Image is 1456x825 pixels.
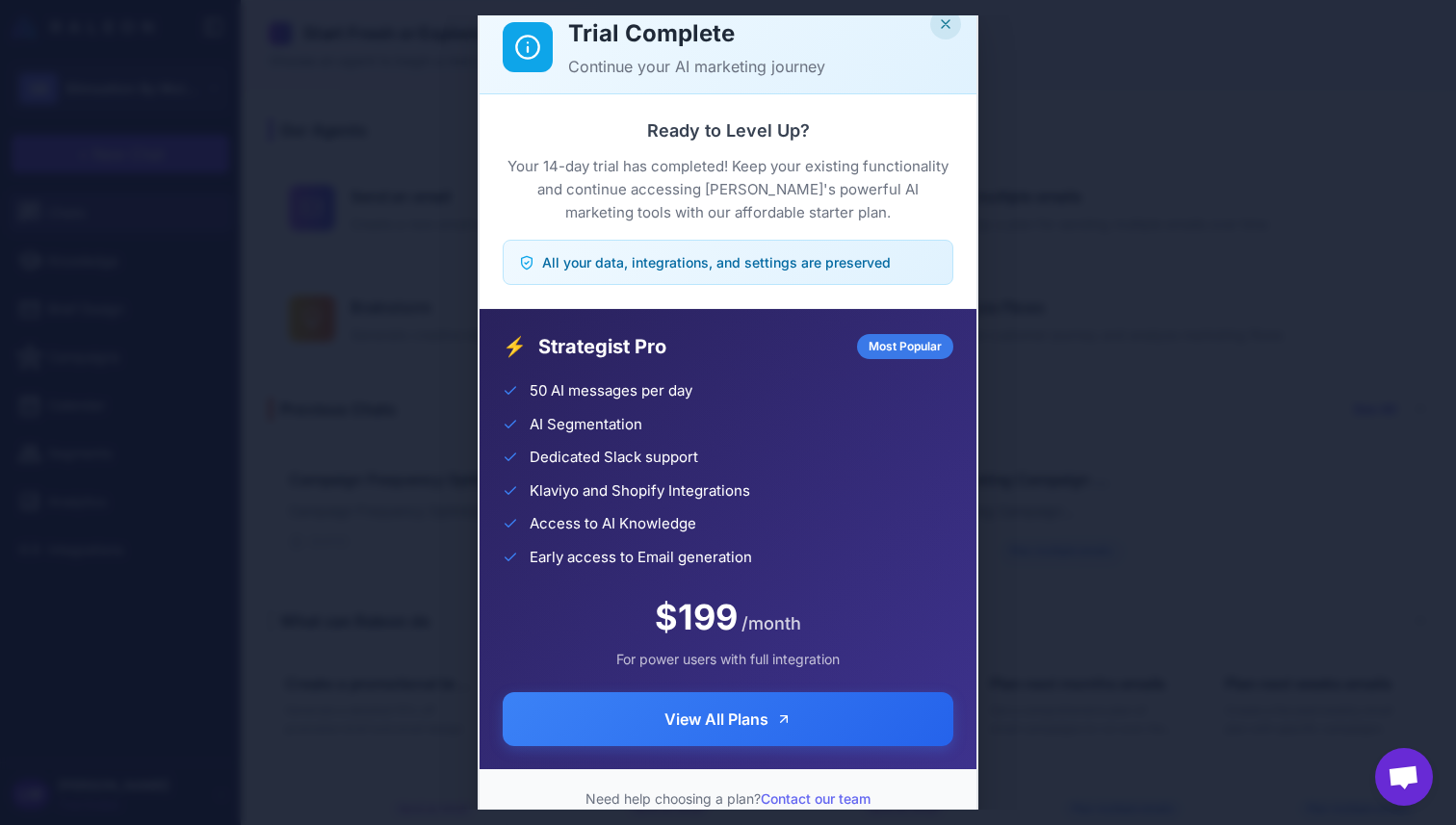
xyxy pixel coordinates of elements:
[503,649,953,669] div: For power users with full integration
[761,790,871,807] a: Contact our team
[542,252,891,272] span: All your data, integrations, and settings are preserved
[664,708,768,731] span: View All Plans
[530,480,750,503] span: Klaviyo and Shopify Integrations
[503,155,953,224] p: Your 14-day trial has completed! Keep your existing functionality and continue accessing [PERSON_...
[568,55,953,78] p: Continue your AI marketing journey
[530,447,698,469] span: Dedicated Slack support
[530,414,642,436] span: AI Segmentation
[530,380,692,402] span: 50 AI messages per day
[503,117,953,143] h3: Ready to Level Up?
[503,788,953,809] p: Need help choosing a plan?
[1375,748,1433,806] div: Open chat
[741,610,801,636] span: /month
[538,332,845,361] span: Strategist Pro
[655,591,738,643] span: $199
[530,513,696,535] span: Access to AI Knowledge
[930,9,961,39] button: Close
[857,334,953,359] div: Most Popular
[568,16,953,51] h2: Trial Complete
[530,547,752,569] span: Early access to Email generation
[503,332,527,361] span: ⚡
[503,692,953,746] button: View All Plans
